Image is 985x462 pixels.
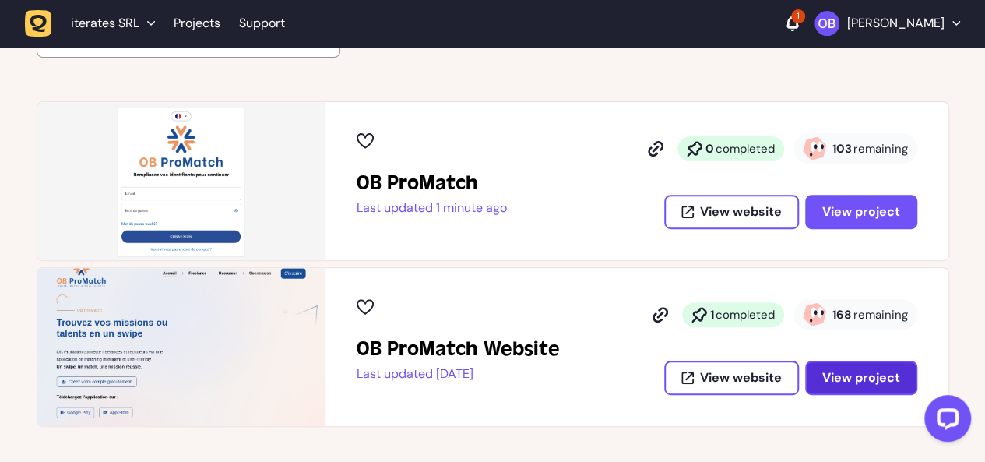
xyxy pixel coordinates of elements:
[357,366,560,382] p: Last updated [DATE]
[25,9,164,37] button: iterates SRL
[37,268,325,426] img: OB ProMatch Website
[664,195,799,229] button: View website
[847,16,945,31] p: [PERSON_NAME]
[174,9,220,37] a: Projects
[912,389,977,454] iframe: LiveChat chat widget
[791,9,805,23] div: 1
[37,102,325,260] img: OB ProMatch
[700,372,782,384] span: View website
[814,11,839,36] img: Oussama Bahassou
[805,195,917,229] button: View project
[822,206,900,218] span: View project
[853,141,908,157] span: remaining
[716,307,775,323] span: completed
[853,307,908,323] span: remaining
[832,307,852,323] strong: 168
[716,141,775,157] span: completed
[822,372,900,384] span: View project
[664,361,799,395] button: View website
[700,206,782,218] span: View website
[71,16,139,31] span: iterates SRL
[239,16,285,31] a: Support
[814,11,960,36] button: [PERSON_NAME]
[710,307,714,323] strong: 1
[357,171,507,196] h2: OB ProMatch
[705,141,714,157] strong: 0
[805,361,917,395] button: View project
[357,200,507,216] p: Last updated 1 minute ago
[832,141,852,157] strong: 103
[357,337,560,361] h2: OB ProMatch Website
